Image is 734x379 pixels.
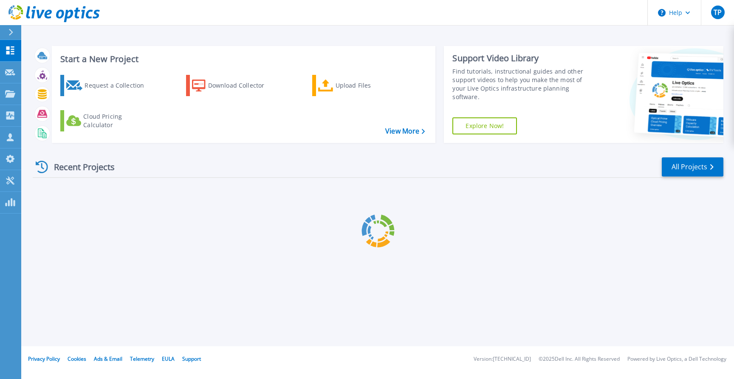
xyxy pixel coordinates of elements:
[208,77,276,94] div: Download Collector
[60,54,425,64] h3: Start a New Project
[714,9,722,16] span: TP
[182,355,201,362] a: Support
[662,157,723,177] a: All Projects
[539,356,620,362] li: © 2025 Dell Inc. All Rights Reserved
[130,355,154,362] a: Telemetry
[85,77,152,94] div: Request a Collection
[28,355,60,362] a: Privacy Policy
[186,75,281,96] a: Download Collector
[162,355,175,362] a: EULA
[452,67,594,101] div: Find tutorials, instructional guides and other support videos to help you make the most of your L...
[385,127,425,135] a: View More
[312,75,407,96] a: Upload Files
[627,356,726,362] li: Powered by Live Optics, a Dell Technology
[94,355,122,362] a: Ads & Email
[336,77,404,94] div: Upload Files
[83,112,151,129] div: Cloud Pricing Calculator
[452,117,517,134] a: Explore Now!
[452,53,594,64] div: Support Video Library
[60,75,155,96] a: Request a Collection
[60,110,155,131] a: Cloud Pricing Calculator
[68,355,86,362] a: Cookies
[474,356,531,362] li: Version: [TECHNICAL_ID]
[33,157,126,177] div: Recent Projects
